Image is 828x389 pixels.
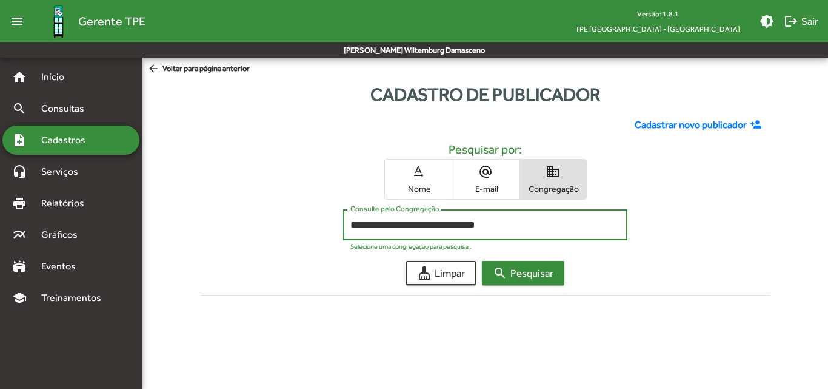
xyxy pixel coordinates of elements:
mat-icon: headset_mic [12,164,27,179]
mat-icon: domain [546,164,560,179]
span: Limpar [417,262,465,284]
mat-icon: stadium [12,259,27,274]
a: Gerente TPE [29,2,145,41]
button: E-mail [452,160,519,199]
span: E-mail [455,183,516,194]
span: Congregação [523,183,583,194]
span: Início [34,70,82,84]
span: Cadastrar novo publicador [635,118,747,132]
span: Treinamentos [34,291,116,305]
span: Serviços [34,164,95,179]
div: Cadastro de publicador [142,81,828,108]
span: Eventos [34,259,92,274]
span: Relatórios [34,196,100,211]
div: Versão: 1.8.1 [566,6,750,21]
mat-icon: multiline_chart [12,228,27,242]
span: Nome [388,183,449,194]
mat-icon: alternate_email [478,164,493,179]
mat-icon: text_rotation_none [411,164,426,179]
mat-icon: search [493,266,507,280]
mat-icon: home [12,70,27,84]
mat-hint: Selecione uma congregação para pesquisar. [350,243,472,250]
span: Gerente TPE [78,12,145,31]
span: Consultas [34,101,100,116]
mat-icon: search [12,101,27,116]
span: Sair [784,10,818,32]
img: Logo [39,2,78,41]
span: Gráficos [34,228,94,242]
button: Congregação [519,160,586,199]
mat-icon: arrow_back [147,63,162,76]
mat-icon: person_add [750,118,765,132]
mat-icon: cleaning_services [417,266,432,280]
span: Voltar para página anterior [147,63,250,76]
button: Pesquisar [482,261,564,285]
h5: Pesquisar por: [210,142,760,157]
button: Sair [779,10,823,32]
span: TPE [GEOGRAPHIC_DATA] - [GEOGRAPHIC_DATA] [566,21,750,36]
mat-icon: brightness_medium [760,14,774,29]
button: Nome [385,160,452,199]
mat-icon: print [12,196,27,211]
mat-icon: logout [784,14,798,29]
span: Cadastros [34,133,101,147]
button: Limpar [406,261,476,285]
mat-icon: note_add [12,133,27,147]
mat-icon: menu [5,9,29,33]
span: Pesquisar [493,262,553,284]
mat-icon: school [12,291,27,305]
